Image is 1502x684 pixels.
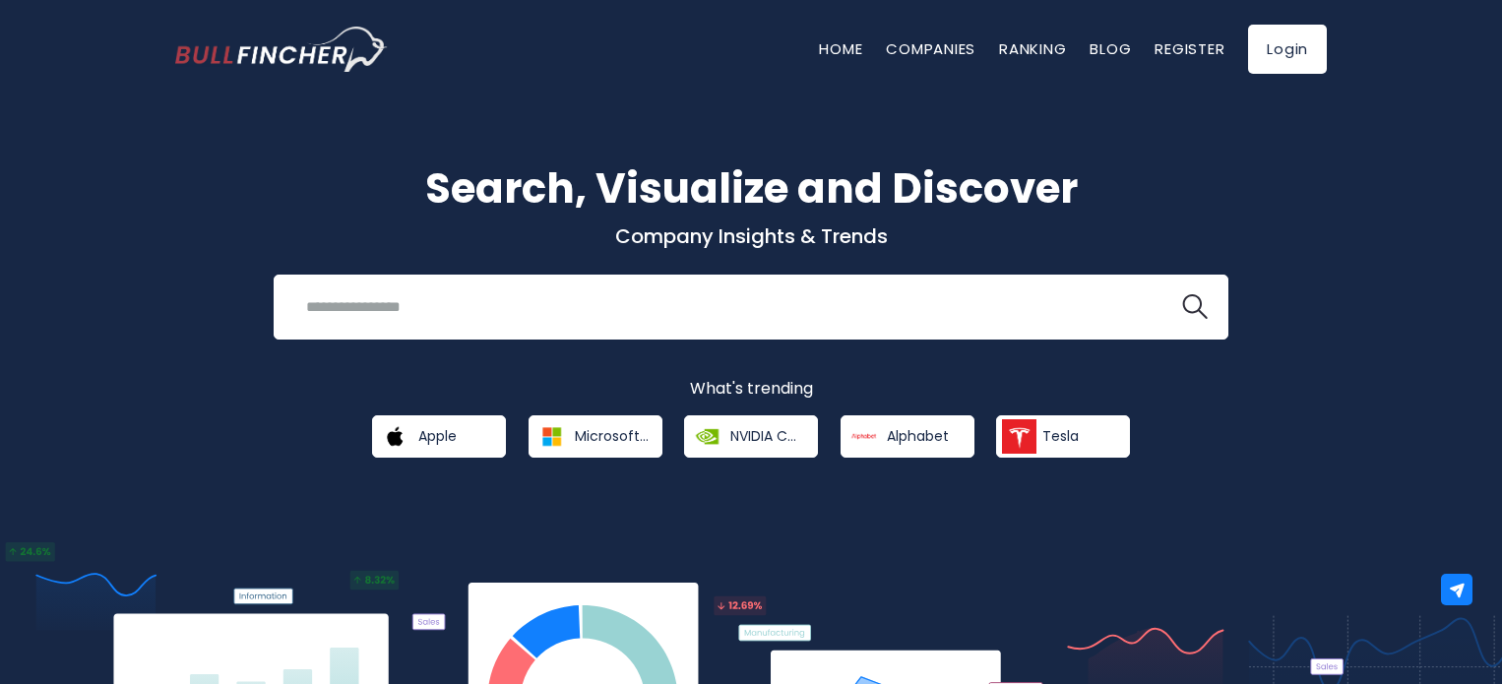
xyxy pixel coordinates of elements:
[999,38,1066,59] a: Ranking
[996,415,1130,458] a: Tesla
[1248,25,1327,74] a: Login
[730,427,804,445] span: NVIDIA Corporation
[1182,294,1208,320] img: search icon
[1090,38,1131,59] a: Blog
[1155,38,1224,59] a: Register
[175,157,1327,219] h1: Search, Visualize and Discover
[175,379,1327,400] p: What's trending
[1042,427,1079,445] span: Tesla
[886,38,975,59] a: Companies
[684,415,818,458] a: NVIDIA Corporation
[529,415,662,458] a: Microsoft Corporation
[175,27,388,72] img: Bullfincher logo
[887,427,949,445] span: Alphabet
[819,38,862,59] a: Home
[175,223,1327,249] p: Company Insights & Trends
[575,427,649,445] span: Microsoft Corporation
[841,415,974,458] a: Alphabet
[175,27,387,72] a: Go to homepage
[418,427,457,445] span: Apple
[372,415,506,458] a: Apple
